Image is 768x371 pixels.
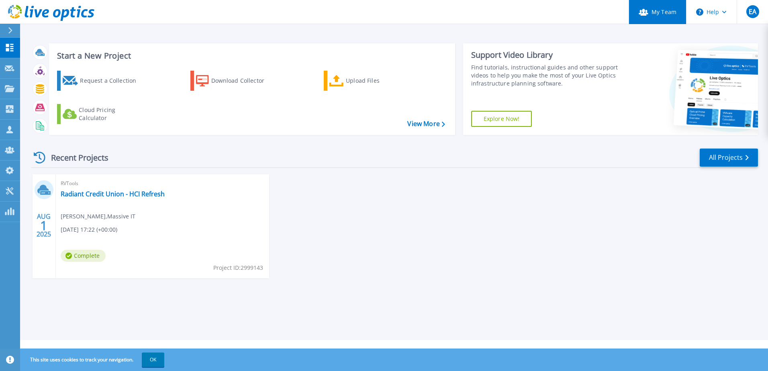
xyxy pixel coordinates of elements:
a: Explore Now! [471,111,532,127]
span: Project ID: 2999143 [213,263,263,272]
div: Find tutorials, instructional guides and other support videos to help you make the most of your L... [471,63,621,88]
a: Radiant Credit Union - HCI Refresh [61,190,165,198]
div: Request a Collection [80,73,144,89]
a: Cloud Pricing Calculator [57,104,147,124]
div: Cloud Pricing Calculator [79,106,143,122]
span: EA [749,8,756,15]
span: [PERSON_NAME] , Massive IT [61,212,135,221]
div: Upload Files [346,73,410,89]
div: AUG 2025 [36,211,51,240]
div: Recent Projects [31,148,119,167]
span: [DATE] 17:22 (+00:00) [61,225,117,234]
a: Request a Collection [57,71,147,91]
a: View More [407,120,445,128]
span: 1 [40,222,47,229]
a: Download Collector [190,71,280,91]
span: This site uses cookies to track your navigation. [22,353,164,367]
span: RVTools [61,179,264,188]
a: All Projects [700,149,758,167]
div: Download Collector [211,73,276,89]
button: OK [142,353,164,367]
span: Complete [61,250,106,262]
div: Support Video Library [471,50,621,60]
h3: Start a New Project [57,51,445,60]
a: Upload Files [324,71,413,91]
